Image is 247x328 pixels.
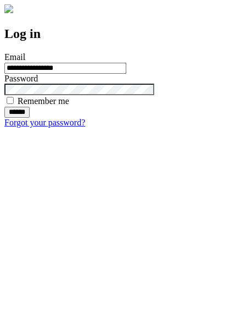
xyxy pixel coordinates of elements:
[4,26,243,41] h2: Log in
[4,74,38,83] label: Password
[18,96,69,106] label: Remember me
[4,4,13,13] img: logo-4e3dc11c47720685a147b03b5a06dd966a58ff35d612b21f08c02c0306f2b779.png
[4,118,85,127] a: Forgot your password?
[4,52,25,62] label: Email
